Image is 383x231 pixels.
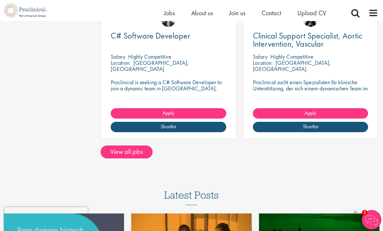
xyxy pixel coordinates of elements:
[253,122,368,132] a: Shortlist
[253,59,273,66] span: Location:
[229,9,245,17] a: Join us
[111,32,226,40] a: C# Software Developer
[362,210,381,229] img: Chatbot
[262,9,281,17] a: Contact
[128,53,171,60] p: Highly Competitive
[164,9,175,17] a: Jobs
[5,207,88,226] iframe: reCAPTCHA
[253,79,368,104] p: Proclinical sucht einen Spezialisten für klinische Unterstützung, der sich einem dynamischen Team...
[253,30,362,49] span: Clinical Support Specialist, Aortic Intervention, Vascular
[253,32,368,48] a: Clinical Support Specialist, Aortic Intervention, Vascular
[362,210,367,215] span: 1
[297,9,326,17] a: Upload CV
[111,53,125,60] span: Salary
[253,53,267,60] span: Salary
[101,145,153,158] a: View all jobs
[164,190,219,205] h3: Latest Posts
[304,110,316,116] span: Apply
[111,79,226,98] p: Proclinical is seeking a C# Software Developer to join a dynamic team in [GEOGRAPHIC_DATA], [GEOG...
[111,59,130,66] span: Location:
[111,59,189,73] p: [GEOGRAPHIC_DATA], [GEOGRAPHIC_DATA]
[253,59,331,73] p: [GEOGRAPHIC_DATA], [GEOGRAPHIC_DATA]
[111,30,190,41] span: C# Software Developer
[111,122,226,132] a: Shortlist
[253,108,368,119] a: Apply
[270,53,314,60] p: Highly Competitive
[163,110,174,116] span: Apply
[191,9,213,17] a: About us
[111,108,226,119] a: Apply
